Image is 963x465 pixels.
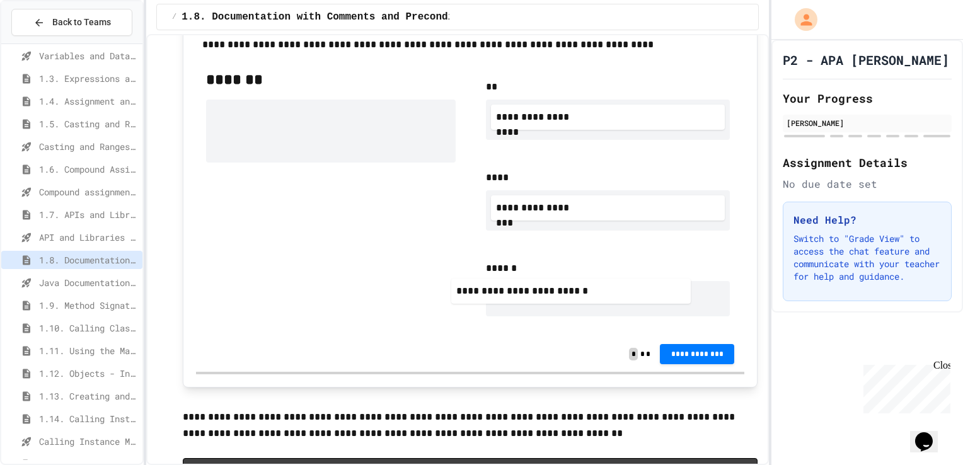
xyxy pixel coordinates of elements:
span: Back to Teams [52,16,111,29]
span: 1.4. Assignment and Input [39,95,137,108]
span: Compound assignment operators - Quiz [39,185,137,198]
span: 1.13. Creating and Initializing Objects: Constructors [39,389,137,403]
div: No due date set [783,176,952,192]
div: My Account [781,5,821,34]
h2: Assignment Details [783,154,952,171]
span: 1.11. Using the Math Class [39,344,137,357]
span: 1.10. Calling Class Methods [39,321,137,335]
div: Chat with us now!Close [5,5,87,80]
h1: P2 - APA [PERSON_NAME] [783,51,949,69]
h2: Your Progress [783,89,952,107]
span: Calling Instance Methods - Topic 1.14 [39,435,137,448]
iframe: chat widget [910,415,950,452]
span: 1.12. Objects - Instances of Classes [39,367,137,380]
h3: Need Help? [793,212,941,227]
span: 1.14. Calling Instance Methods [39,412,137,425]
span: 1.6. Compound Assignment Operators [39,163,137,176]
button: Back to Teams [11,9,132,36]
span: 1.8. Documentation with Comments and Preconditions [39,253,137,267]
span: 1.9. Method Signatures [39,299,137,312]
span: 1.5. Casting and Ranges of Values [39,117,137,130]
span: 1.7. APIs and Libraries [39,208,137,221]
span: Java Documentation with Comments - Topic 1.8 [39,276,137,289]
span: Casting and Ranges of variables - Quiz [39,140,137,153]
span: 1.8. Documentation with Comments and Preconditions [182,9,484,25]
span: / [172,12,176,22]
iframe: chat widget [858,360,950,413]
div: [PERSON_NAME] [787,117,948,129]
span: Variables and Data Types - Quiz [39,49,137,62]
p: Switch to "Grade View" to access the chat feature and communicate with your teacher for help and ... [793,233,941,283]
span: 1.3. Expressions and Output [New] [39,72,137,85]
span: API and Libraries - Topic 1.7 [39,231,137,244]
